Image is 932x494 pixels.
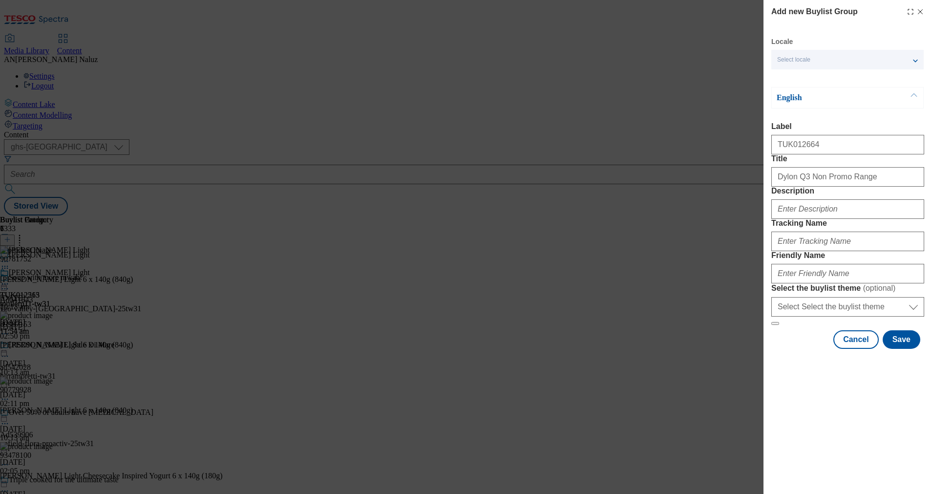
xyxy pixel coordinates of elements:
[771,232,924,251] input: Enter Tracking Name
[771,122,924,131] label: Label
[771,199,924,219] input: Enter Description
[883,330,920,349] button: Save
[771,50,924,69] button: Select locale
[771,187,924,195] label: Description
[771,219,924,228] label: Tracking Name
[771,135,924,154] input: Enter Label
[777,93,879,103] p: English
[771,251,924,260] label: Friendly Name
[771,283,924,293] label: Select the buylist theme
[771,6,858,18] h4: Add new Buylist Group
[771,167,924,187] input: Enter Title
[777,56,810,64] span: Select locale
[771,264,924,283] input: Enter Friendly Name
[833,330,878,349] button: Cancel
[863,284,896,292] span: ( optional )
[771,39,793,44] label: Locale
[771,154,924,163] label: Title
